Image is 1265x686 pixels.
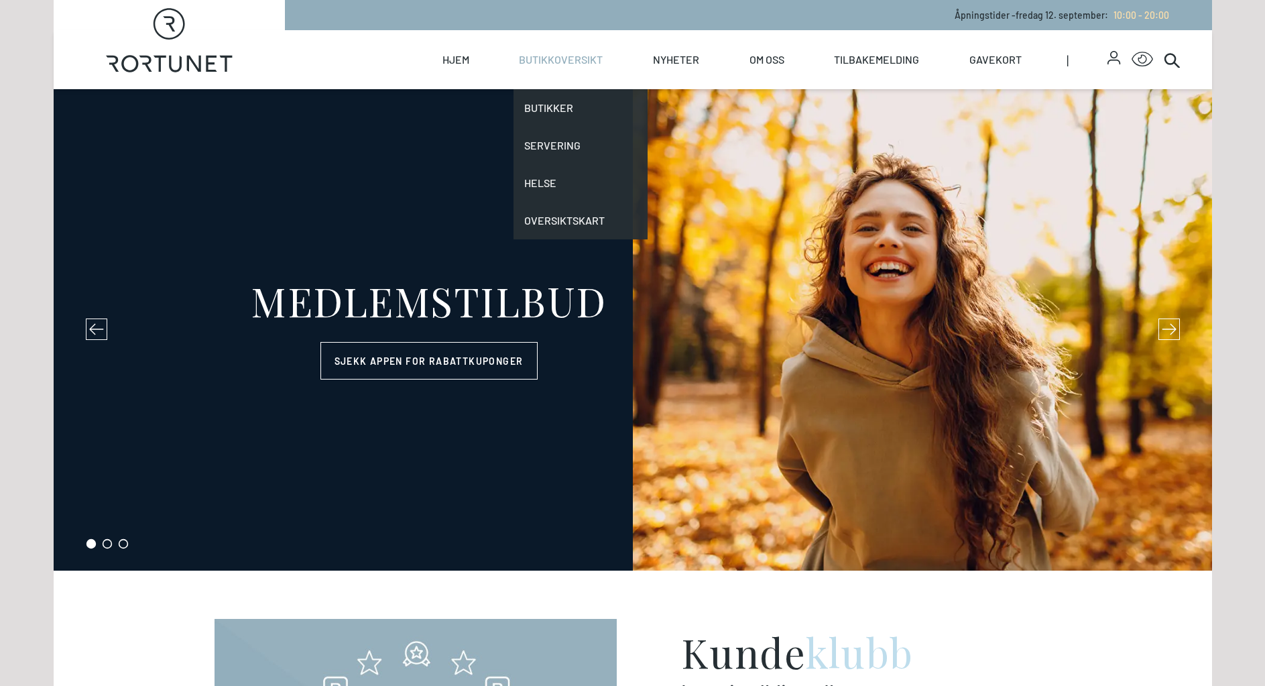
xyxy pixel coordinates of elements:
[514,202,648,239] a: Oversiktskart
[54,89,1212,571] section: carousel-slider
[442,30,469,89] a: Hjem
[749,30,784,89] a: Om oss
[514,127,648,164] a: Servering
[955,8,1169,22] p: Åpningstider - fredag 12. september :
[514,164,648,202] a: Helse
[1113,9,1169,21] span: 10:00 - 20:00
[806,625,914,679] span: klubb
[54,89,1212,571] div: slide 1 of 3
[519,30,603,89] a: Butikkoversikt
[1108,9,1169,21] a: 10:00 - 20:00
[969,30,1022,89] a: Gavekort
[834,30,919,89] a: Tilbakemelding
[681,632,1051,672] h2: Kunde
[514,89,648,127] a: Butikker
[320,342,538,380] a: Sjekk appen for rabattkuponger
[653,30,699,89] a: Nyheter
[1067,30,1108,89] span: |
[1132,49,1153,70] button: Open Accessibility Menu
[251,280,607,321] div: MEDLEMSTILBUD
